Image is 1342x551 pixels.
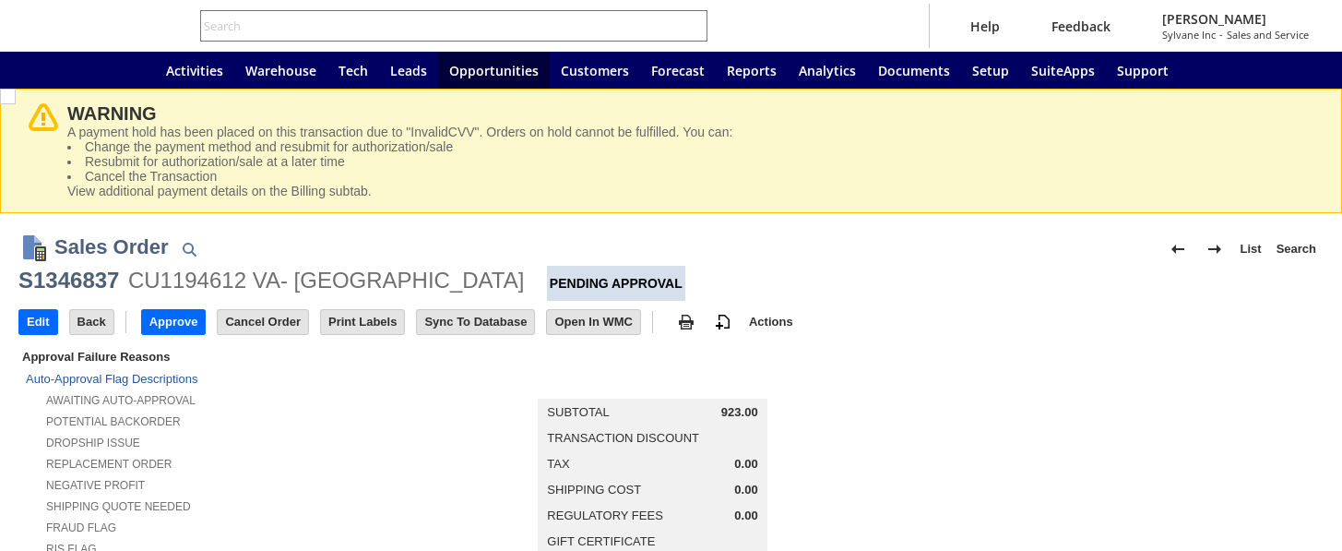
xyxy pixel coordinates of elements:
[18,346,446,367] div: Approval Failure Reasons
[1269,234,1324,264] a: Search
[111,52,155,89] a: Home
[972,62,1009,79] span: Setup
[46,479,145,492] a: Negative Profit
[547,483,641,497] a: Shipping Cost
[77,59,100,81] svg: Shortcuts
[46,437,140,449] a: Dropship Issue
[712,311,734,333] img: add-record.svg
[1106,52,1180,89] a: Support
[178,238,200,260] img: Quick Find
[26,372,197,386] a: Auto-Approval Flag Descriptions
[682,15,704,37] svg: Search
[201,15,682,37] input: Search
[166,62,223,79] span: Activities
[538,369,766,399] caption: Summary
[66,52,111,89] div: Shortcuts
[1031,62,1095,79] span: SuiteApps
[721,405,758,420] span: 923.00
[742,315,801,329] a: Actions
[54,232,169,262] h1: Sales Order
[67,139,1313,154] li: Change the payment method and resubmit for authorization/sale
[547,431,699,445] a: Transaction Discount
[799,62,856,79] span: Analytics
[67,103,1313,125] div: WARNING
[122,59,144,81] svg: Home
[67,154,1313,169] li: Resubmit for authorization/sale at a later time
[561,62,629,79] span: Customers
[70,310,113,334] input: Back
[234,52,327,89] a: Warehouse
[970,18,1000,35] span: Help
[46,521,116,534] a: Fraud Flag
[1219,28,1223,42] span: -
[1162,28,1216,42] span: Sylvane Inc
[379,52,438,89] a: Leads
[1020,52,1106,89] a: SuiteApps
[321,310,404,334] input: Print Labels
[128,266,524,295] div: CU1194612 VA- [GEOGRAPHIC_DATA]
[640,52,716,89] a: Forecast
[1051,18,1110,35] span: Feedback
[46,394,196,407] a: Awaiting Auto-Approval
[547,509,662,522] a: Regulatory Fees
[327,52,379,89] a: Tech
[417,310,534,334] input: Sync To Database
[155,52,234,89] a: Activities
[18,266,119,295] div: S1346837
[547,310,640,334] input: Open In WMC
[547,457,569,471] a: Tax
[1162,10,1309,28] span: [PERSON_NAME]
[550,52,640,89] a: Customers
[878,62,950,79] span: Documents
[961,52,1020,89] a: Setup
[734,509,757,523] span: 0.00
[338,62,368,79] span: Tech
[1167,238,1189,260] img: Previous
[245,62,316,79] span: Warehouse
[22,52,66,89] a: Recent Records
[33,59,55,81] svg: Recent Records
[734,457,757,472] span: 0.00
[449,62,539,79] span: Opportunities
[547,534,655,548] a: Gift Certificate
[67,125,1313,198] div: A payment hold has been placed on this transaction due to "InvalidCVV". Orders on hold cannot be ...
[390,62,427,79] span: Leads
[19,310,57,334] input: Edit
[651,62,705,79] span: Forecast
[46,500,191,513] a: Shipping Quote Needed
[547,405,609,419] a: Subtotal
[142,310,206,334] input: Approve
[727,62,777,79] span: Reports
[1117,62,1169,79] span: Support
[867,52,961,89] a: Documents
[716,52,788,89] a: Reports
[547,266,685,301] div: Pending Approval
[218,310,308,334] input: Cancel Order
[1204,238,1226,260] img: Next
[46,458,172,471] a: Replacement Order
[734,483,757,497] span: 0.00
[788,52,867,89] a: Analytics
[67,169,1313,198] li: Cancel the Transaction View additional payment details on the Billing subtab.
[1227,28,1309,42] span: Sales and Service
[438,52,550,89] a: Opportunities
[46,415,181,428] a: Potential Backorder
[675,311,697,333] img: print.svg
[1233,234,1269,264] a: List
